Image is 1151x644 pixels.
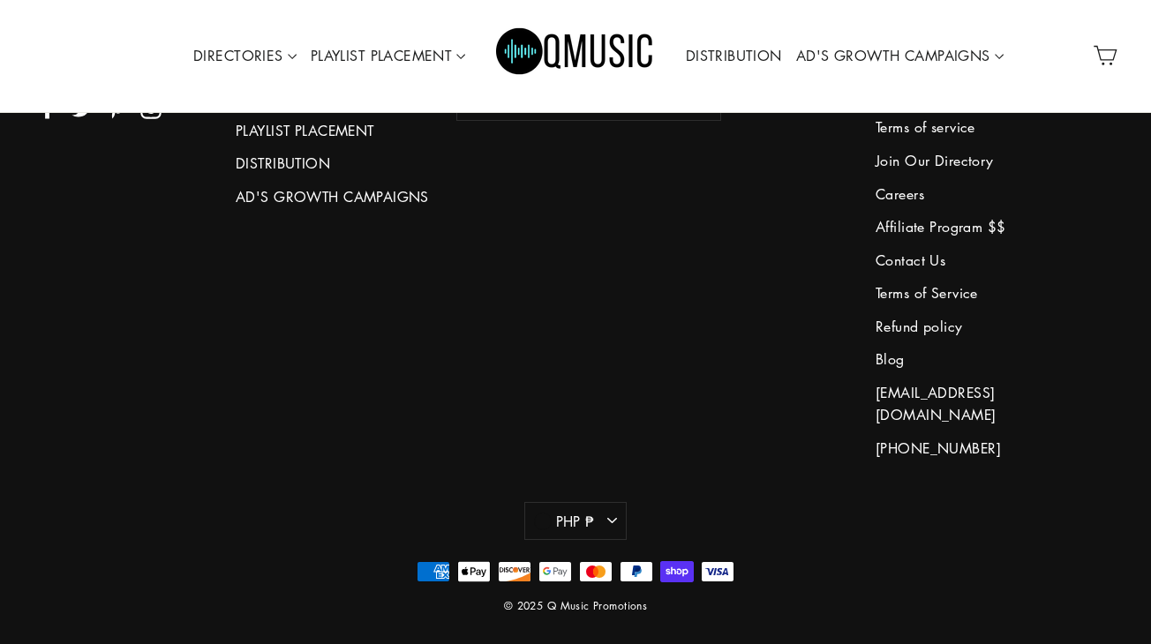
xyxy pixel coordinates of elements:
[236,183,430,212] a: AD'S GROWTH CAMPAIGNS
[876,434,1070,463] a: [PHONE_NUMBER]
[186,36,304,77] a: DIRECTORIES
[876,180,1070,209] a: Careers
[236,149,430,178] a: DISTRIBUTION
[876,279,1070,308] a: Terms of Service
[524,502,628,540] button: PHP ₱
[876,345,1070,374] a: Blog
[236,116,430,146] a: PLAYLIST PLACEMENT
[789,36,1011,77] a: AD'S GROWTH CAMPAIGNS
[876,213,1070,242] a: Affiliate Program $$
[876,246,1070,275] a: Contact Us
[304,36,473,77] a: PLAYLIST PLACEMENT
[496,16,655,95] img: Q Music Promotions
[132,4,1019,108] div: Primary
[55,597,1096,614] div: © 2025 Q Music Promotions
[679,36,789,77] a: DISTRIBUTION
[876,113,1070,142] a: Terms of service
[876,312,1070,341] a: Refund policy
[552,512,595,531] span: PHP ₱
[876,378,1070,431] a: [EMAIL_ADDRESS][DOMAIN_NAME]
[876,146,1070,176] a: Join Our Directory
